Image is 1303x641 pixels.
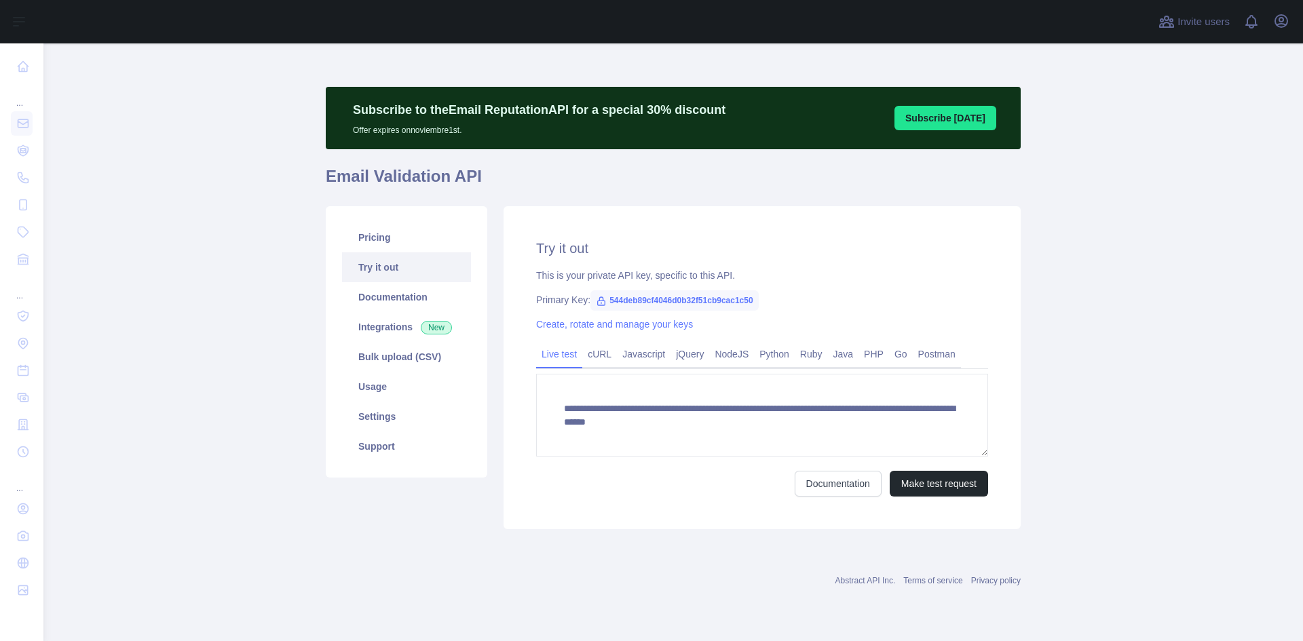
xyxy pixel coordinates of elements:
a: Settings [342,402,471,431]
div: ... [11,467,33,494]
button: Make test request [890,471,988,497]
a: Live test [536,343,582,365]
a: Java [828,343,859,365]
a: Usage [342,372,471,402]
a: Ruby [795,343,828,365]
a: Create, rotate and manage your keys [536,319,693,330]
div: ... [11,81,33,109]
div: This is your private API key, specific to this API. [536,269,988,282]
a: cURL [582,343,617,365]
a: Abstract API Inc. [835,576,896,585]
h2: Try it out [536,239,988,258]
a: Python [754,343,795,365]
p: Offer expires on noviembre 1st. [353,119,725,136]
button: Subscribe [DATE] [894,106,996,130]
span: Invite users [1177,14,1230,30]
p: Subscribe to the Email Reputation API for a special 30 % discount [353,100,725,119]
a: jQuery [671,343,709,365]
div: ... [11,274,33,301]
button: Invite users [1156,11,1232,33]
div: Primary Key: [536,293,988,307]
a: Terms of service [903,576,962,585]
a: Privacy policy [971,576,1021,585]
a: Support [342,431,471,461]
a: Bulk upload (CSV) [342,342,471,372]
a: Pricing [342,222,471,252]
a: Postman [913,343,961,365]
a: Documentation [795,471,882,497]
a: Documentation [342,282,471,312]
h1: Email Validation API [326,166,1021,198]
a: Integrations New [342,312,471,342]
a: Javascript [617,343,671,365]
a: Try it out [342,252,471,282]
a: NodeJS [709,343,754,365]
a: PHP [858,343,889,365]
span: New [421,321,452,334]
span: 544deb89cf4046d0b32f51cb9cac1c50 [590,290,759,311]
a: Go [889,343,913,365]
